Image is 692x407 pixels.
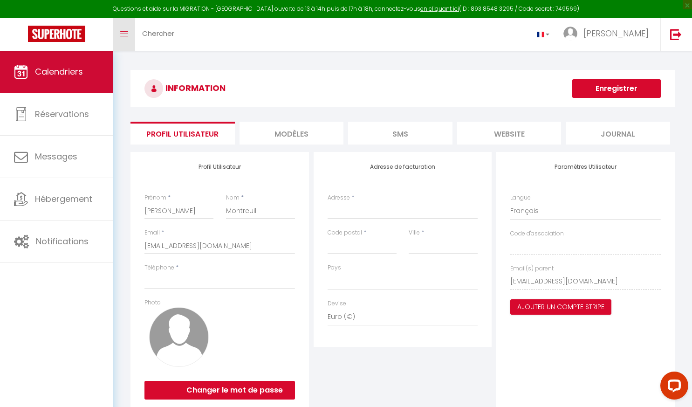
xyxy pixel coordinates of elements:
li: Profil Utilisateur [130,122,235,145]
h4: Profil Utilisateur [144,164,295,170]
span: [PERSON_NAME] [583,28,649,39]
button: Ajouter un compte Stripe [510,299,611,315]
img: ... [563,27,577,41]
span: Notifications [36,235,89,247]
button: Enregistrer [572,79,661,98]
h3: INFORMATION [130,70,675,107]
label: Prénom [144,193,166,202]
span: Chercher [142,28,174,38]
label: Code d'association [510,229,564,238]
iframe: LiveChat chat widget [653,368,692,407]
span: Hébergement [35,193,92,205]
label: Nom [226,193,240,202]
img: avatar.png [149,307,209,367]
label: Email(s) parent [510,264,554,273]
label: Ville [409,228,420,237]
label: Adresse [328,193,350,202]
h4: Paramètres Utilisateur [510,164,661,170]
label: Téléphone [144,263,174,272]
span: Messages [35,151,77,162]
label: Email [144,228,160,237]
span: Réservations [35,108,89,120]
a: en cliquant ici [420,5,459,13]
span: Calendriers [35,66,83,77]
label: Pays [328,263,341,272]
li: MODÈLES [240,122,344,145]
label: Code postal [328,228,362,237]
li: SMS [348,122,452,145]
label: Devise [328,299,346,308]
a: Chercher [135,18,181,51]
h4: Adresse de facturation [328,164,478,170]
a: ... [PERSON_NAME] [556,18,660,51]
img: logout [670,28,682,40]
label: Photo [144,298,161,307]
li: Journal [566,122,670,145]
button: Changer le mot de passe [144,381,295,400]
li: website [457,122,562,145]
img: Super Booking [28,26,85,42]
label: Langue [510,193,531,202]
